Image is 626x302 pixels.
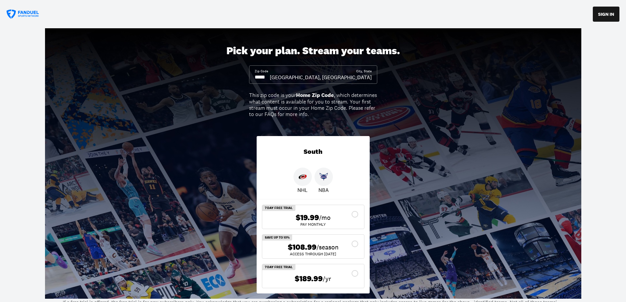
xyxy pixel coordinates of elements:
[593,7,619,22] button: SIGN IN
[319,213,331,222] span: /mo
[262,205,295,211] div: 7 Day Free Trial
[296,92,334,99] b: Home Zip Code
[262,264,295,270] div: 7 Day Free Trial
[288,243,316,252] span: $108.99
[296,213,319,222] span: $19.99
[249,92,377,117] div: This zip code is your , which determines what content is available for you to stream. Your first ...
[319,173,328,181] img: Hornets
[318,186,329,194] p: NBA
[226,45,400,57] div: Pick your plan. Stream your teams.
[295,274,323,284] span: $189.99
[267,222,359,226] div: Pay Monthly
[257,136,370,168] div: South
[298,173,307,181] img: Hurricanes
[323,274,331,283] span: /yr
[267,252,359,256] div: ACCESS THROUGH [DATE]
[297,186,308,194] p: NHL
[316,243,338,252] span: /season
[270,74,372,81] div: [GEOGRAPHIC_DATA], [GEOGRAPHIC_DATA]
[356,69,372,74] div: City, State
[262,235,292,241] div: Save Up To 10%
[255,69,268,74] div: Zip Code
